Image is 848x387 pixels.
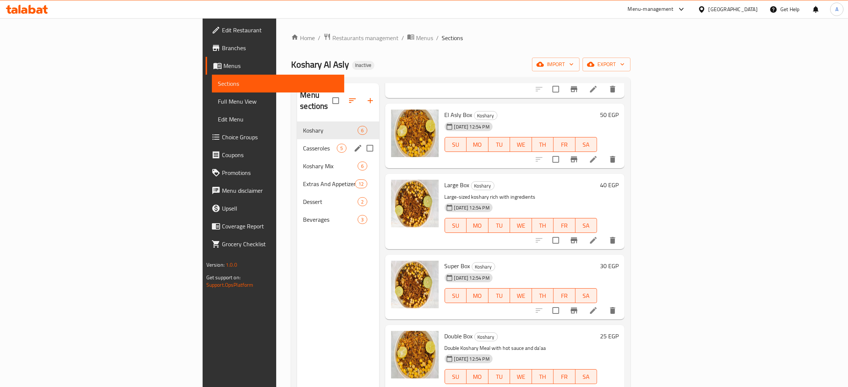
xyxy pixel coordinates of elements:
a: Restaurants management [323,33,399,43]
span: [DATE] 12:54 PM [451,204,493,211]
span: Koshary Mix [303,162,358,170]
li: / [402,33,404,42]
span: TH [535,139,551,150]
p: Double Koshary Meal with hot sauce and da'aa [445,344,597,353]
span: SA [578,290,594,301]
span: Dessert [303,197,358,206]
a: Menu disclaimer [206,182,344,199]
span: TU [491,220,507,231]
button: FR [554,288,575,303]
a: Support.OpsPlatform [206,280,254,290]
span: Sections [442,33,463,42]
span: Select to update [548,81,564,97]
span: [DATE] 12:54 PM [451,274,493,282]
span: MO [470,371,486,382]
span: [DATE] 12:54 PM [451,123,493,130]
div: Casseroles [303,144,337,153]
button: WE [510,369,532,384]
h6: 30 EGP [600,261,619,271]
span: TU [491,139,507,150]
button: MO [467,218,489,233]
div: Extras And Appetizers12 [297,175,379,193]
img: El Asly Box [391,110,439,157]
div: items [337,144,346,153]
span: 2 [358,198,367,205]
button: Branch-specific-item [565,302,583,319]
a: Edit menu item [589,155,598,164]
button: TH [532,218,554,233]
div: Dessert2 [297,193,379,211]
span: Select to update [548,232,564,248]
button: Add section [361,92,379,110]
span: Promotions [222,168,338,177]
span: SU [448,371,464,382]
span: Choice Groups [222,133,338,142]
button: SA [575,288,597,303]
p: Large-sized koshary rich with ingredients [445,192,597,202]
button: TU [489,288,510,303]
a: Choice Groups [206,128,344,146]
a: Promotions [206,164,344,182]
nav: breadcrumb [291,33,631,43]
span: Select to update [548,303,564,318]
span: WE [513,220,529,231]
span: Koshary [471,182,494,190]
div: Inactive [352,61,374,70]
button: WE [510,288,532,303]
a: Edit menu item [589,306,598,315]
span: Select all sections [328,93,344,108]
a: Grocery Checklist [206,235,344,253]
a: Upsell [206,199,344,217]
span: TU [491,290,507,301]
button: TU [489,369,510,384]
a: Sections [212,75,344,92]
span: TU [491,371,507,382]
a: Coverage Report [206,217,344,235]
button: SA [575,137,597,152]
button: Branch-specific-item [565,231,583,249]
span: Super Box [445,260,470,271]
span: Large Box [445,179,470,191]
div: items [355,179,367,188]
span: 5 [337,145,346,152]
span: Beverages [303,215,358,224]
button: edit [352,143,364,154]
button: WE [510,218,532,233]
span: export [589,60,625,69]
img: Large Box [391,180,439,227]
button: WE [510,137,532,152]
span: SU [448,139,464,150]
span: WE [513,371,529,382]
span: Version: [206,260,225,270]
button: export [583,58,631,71]
span: Coverage Report [222,222,338,231]
button: delete [604,231,622,249]
span: FR [557,371,573,382]
button: import [532,58,580,71]
button: TH [532,369,554,384]
a: Menus [206,57,344,75]
li: / [436,33,439,42]
span: import [538,60,574,69]
h6: 40 EGP [600,180,619,190]
div: Koshary Mix6 [297,157,379,175]
button: MO [467,288,489,303]
a: Edit menu item [589,236,598,245]
div: Extras And Appetizers [303,179,355,188]
span: Full Menu View [218,97,338,106]
span: MO [470,290,486,301]
a: Edit Menu [212,110,344,128]
span: Menu disclaimer [222,186,338,195]
div: items [358,215,367,224]
div: Casseroles5edit [297,139,379,157]
div: items [358,126,367,135]
span: Koshary [472,263,495,271]
img: Double Box [391,331,439,378]
button: TU [489,137,510,152]
button: delete [604,80,622,98]
span: Edit Restaurant [222,26,338,35]
span: Sections [218,79,338,88]
span: Koshary [303,126,358,135]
